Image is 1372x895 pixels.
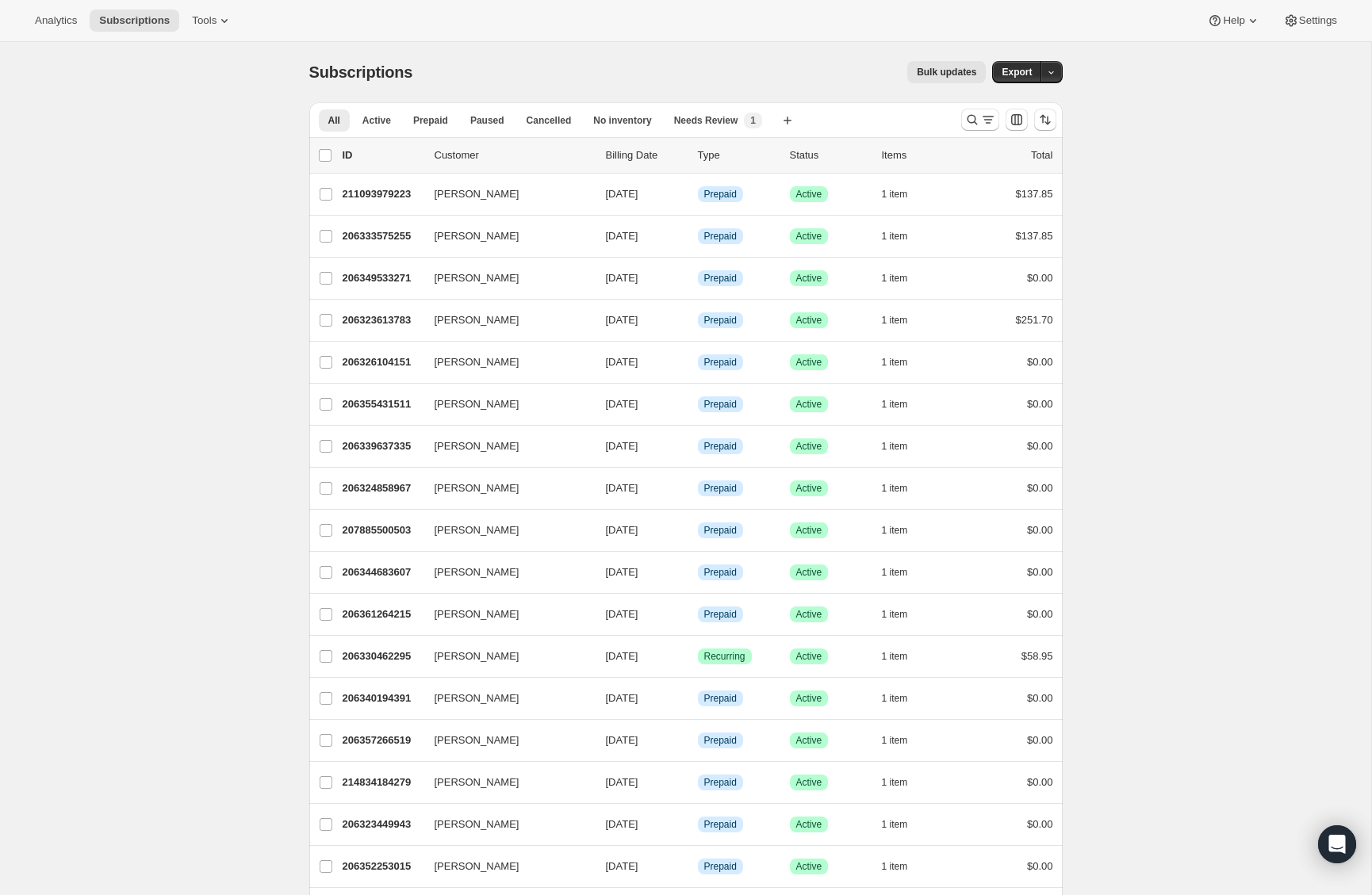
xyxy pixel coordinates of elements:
[882,147,961,163] div: Items
[606,482,638,494] span: [DATE]
[704,188,737,201] span: Prepaid
[435,859,519,874] span: [PERSON_NAME]
[35,14,77,27] span: Analytics
[704,440,737,453] span: Prepaid
[796,356,822,369] span: Active
[796,818,822,831] span: Active
[1027,356,1053,368] span: $0.00
[425,854,584,879] button: [PERSON_NAME]
[343,817,422,832] p: 206323449943
[425,308,584,333] button: [PERSON_NAME]
[882,771,926,794] button: 1 item
[882,524,908,537] span: 1 item
[606,188,638,200] span: [DATE]
[413,114,448,127] span: Prepaid
[796,734,822,747] span: Active
[435,732,519,748] span: [PERSON_NAME]
[704,230,737,243] span: Prepaid
[343,351,1053,373] div: 206326104151[PERSON_NAME][DATE]InfoPrepaidSuccessActive1 item$0.00
[343,855,1053,878] div: 206352253015[PERSON_NAME][DATE]InfoPrepaidSuccessActive1 item$0.00
[343,435,1053,457] div: 206339637335[PERSON_NAME][DATE]InfoPrepaidSuccessActive1 item$0.00
[606,860,638,872] span: [DATE]
[435,606,519,622] span: [PERSON_NAME]
[425,392,584,417] button: [PERSON_NAME]
[343,687,1053,709] div: 206340194391[PERSON_NAME][DATE]InfoPrepaidSuccessActive1 item$0.00
[882,818,908,831] span: 1 item
[750,114,756,127] span: 1
[25,10,86,32] button: Analytics
[425,224,584,249] button: [PERSON_NAME]
[882,776,908,789] span: 1 item
[425,686,584,711] button: [PERSON_NAME]
[882,813,926,836] button: 1 item
[606,440,638,452] span: [DATE]
[796,188,822,201] span: Active
[882,398,908,411] span: 1 item
[425,476,584,501] button: [PERSON_NAME]
[435,396,519,412] span: [PERSON_NAME]
[882,393,926,415] button: 1 item
[343,438,422,454] p: 206339637335
[1027,818,1053,830] span: $0.00
[992,61,1041,83] button: Export
[796,650,822,663] span: Active
[90,10,179,32] button: Subscriptions
[425,518,584,543] button: [PERSON_NAME]
[882,272,908,285] span: 1 item
[882,608,908,621] span: 1 item
[435,147,593,163] p: Customer
[425,602,584,627] button: [PERSON_NAME]
[343,186,422,202] p: 211093979223
[99,14,170,27] span: Subscriptions
[1027,860,1053,872] span: $0.00
[882,230,908,243] span: 1 item
[435,312,519,328] span: [PERSON_NAME]
[606,650,638,662] span: [DATE]
[343,312,422,328] p: 206323613783
[1027,440,1053,452] span: $0.00
[343,267,1053,289] div: 206349533271[PERSON_NAME][DATE]InfoPrepaidSuccessActive1 item$0.00
[343,309,1053,331] div: 206323613783[PERSON_NAME][DATE]InfoPrepaidSuccessActive1 item$251.70
[343,729,1053,752] div: 206357266519[PERSON_NAME][DATE]InfoPrepaidSuccessActive1 item$0.00
[961,109,999,131] button: Search and filter results
[796,314,822,327] span: Active
[425,560,584,585] button: [PERSON_NAME]
[425,644,584,669] button: [PERSON_NAME]
[1027,734,1053,746] span: $0.00
[698,147,777,163] div: Type
[343,813,1053,836] div: 206323449943[PERSON_NAME][DATE]InfoPrepaidSuccessActive1 item$0.00
[192,14,217,27] span: Tools
[425,434,584,459] button: [PERSON_NAME]
[796,230,822,243] span: Active
[882,309,926,331] button: 1 item
[343,225,1053,247] div: 206333575255[PERSON_NAME][DATE]InfoPrepaidSuccessActive1 item$137.85
[917,66,976,78] span: Bulk updates
[1027,692,1053,704] span: $0.00
[435,690,519,706] span: [PERSON_NAME]
[704,314,737,327] span: Prepaid
[704,692,737,705] span: Prepaid
[343,564,422,580] p: 206344683607
[527,114,572,127] span: Cancelled
[425,770,584,795] button: [PERSON_NAME]
[425,182,584,207] button: [PERSON_NAME]
[343,147,422,163] p: ID
[1002,66,1032,78] span: Export
[1006,109,1028,131] button: Customize table column order and visibility
[425,728,584,753] button: [PERSON_NAME]
[606,272,638,284] span: [DATE]
[1027,272,1053,284] span: $0.00
[435,817,519,832] span: [PERSON_NAME]
[343,147,1053,163] div: IDCustomerBilling DateTypeStatusItemsTotal
[435,648,519,664] span: [PERSON_NAME]
[425,350,584,375] button: [PERSON_NAME]
[343,645,1053,667] div: 206330462295[PERSON_NAME][DATE]SuccessRecurringSuccessActive1 item$58.95
[362,114,391,127] span: Active
[343,519,1053,541] div: 207885500503[PERSON_NAME][DATE]InfoPrepaidSuccessActive1 item$0.00
[435,270,519,286] span: [PERSON_NAME]
[882,645,926,667] button: 1 item
[425,266,584,291] button: [PERSON_NAME]
[606,524,638,536] span: [DATE]
[704,524,737,537] span: Prepaid
[1016,188,1053,200] span: $137.85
